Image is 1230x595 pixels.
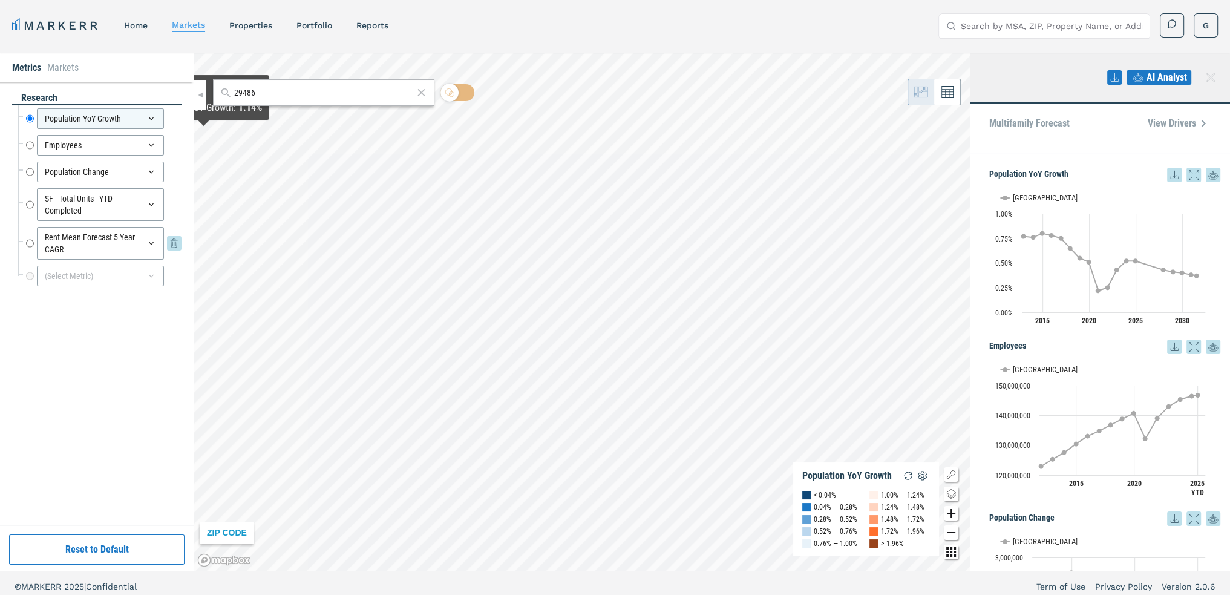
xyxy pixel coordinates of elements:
[1062,450,1067,455] path: Saturday, 14 Dec, 19:00, 127,587,137. USA.
[944,467,958,482] button: Show/Hide Legend Map Button
[1013,537,1078,546] text: [GEOGRAPHIC_DATA]
[1036,580,1085,593] a: Term of Use
[12,91,182,105] div: research
[197,553,250,567] a: Mapbox logo
[1001,193,1026,202] button: Show USA
[1147,70,1187,85] span: AI Analyst
[1096,288,1101,293] path: Monday, 14 Dec, 19:00, 0.22. USA.
[995,235,1013,243] text: 0.75%
[37,266,164,286] div: (Select Metric)
[1001,537,1026,546] button: Show USA
[1162,580,1215,593] a: Version 2.0.6
[802,470,892,482] div: Population YoY Growth
[1035,317,1050,325] text: 2015
[1175,317,1189,325] text: 2030
[944,506,958,521] button: Zoom in map button
[881,525,924,537] div: 1.72% — 1.96%
[1082,317,1096,325] text: 2020
[9,534,185,565] button: Reset to Default
[1203,19,1209,31] span: G
[944,487,958,501] button: Change style map button
[1074,442,1079,447] path: Sunday, 14 Dec, 19:00, 130,437,947. USA.
[1133,258,1138,263] path: Saturday, 14 Dec, 19:00, 0.52. USA.
[995,382,1030,390] text: 150,000,000
[1013,365,1078,374] text: [GEOGRAPHIC_DATA]
[1069,479,1084,488] text: 2015
[47,61,79,75] li: Markets
[1068,246,1073,251] path: Thursday, 14 Dec, 19:00, 0.65. USA.
[86,582,137,591] span: Confidential
[1001,365,1026,374] button: Show USA
[1097,429,1102,433] path: Wednesday, 14 Dec, 19:00, 134,803,239. USA.
[995,309,1013,317] text: 0.00%
[172,20,205,30] a: markets
[881,537,904,550] div: > 1.96%
[944,545,958,559] button: Other options map button
[995,210,1013,219] text: 1.00%
[1095,580,1152,593] a: Privacy Policy
[238,102,262,113] b: 1.14%
[989,119,1070,128] p: Multifamily Forecast
[1120,416,1125,421] path: Friday, 14 Dec, 19:00, 138,827,213. USA.
[881,489,924,501] div: 1.00% — 1.24%
[1155,416,1160,421] path: Tuesday, 14 Dec, 19:00, 139,033,577. USA.
[1013,193,1078,202] text: [GEOGRAPHIC_DATA]
[989,354,1211,505] svg: Interactive chart
[944,525,958,540] button: Zoom out map button
[1143,436,1148,441] path: Monday, 14 Dec, 19:00, 132,195,657. USA.
[12,61,41,75] li: Metrics
[1131,411,1136,416] path: Saturday, 14 Dec, 19:00, 140,715,581. USA.
[1178,397,1183,402] path: Thursday, 14 Dec, 19:00, 145,334,768. USA.
[995,554,1023,562] text: 3,000,000
[814,537,857,550] div: 0.76% — 1.00%
[814,525,857,537] div: 0.52% — 0.76%
[1049,233,1054,238] path: Monday, 14 Dec, 19:00, 0.78. USA.
[989,354,1220,505] div: Employees. Highcharts interactive chart.
[1078,255,1082,260] path: Friday, 14 Dec, 19:00, 0.55. USA.
[1171,269,1176,274] path: Thursday, 14 Dec, 19:00, 0.41. USA.
[995,472,1030,480] text: 120,000,000
[64,582,86,591] span: 2025 |
[296,21,332,30] a: Portfolio
[1114,268,1119,272] path: Wednesday, 14 Dec, 19:00, 0.43. USA.
[989,340,1220,354] h5: Employees
[12,17,100,34] a: MARKERR
[1166,404,1171,409] path: Wednesday, 14 Dec, 19:00, 143,001,034. USA.
[995,284,1013,292] text: 0.25%
[1108,422,1113,427] path: Thursday, 14 Dec, 19:00, 136,801,722. USA.
[37,188,164,221] div: SF - Total Units - YTD - Completed
[1194,274,1199,278] path: Monday, 14 Jul, 20:00, 0.37. USA.
[1189,272,1194,277] path: Saturday, 14 Dec, 19:00, 0.38. USA.
[995,441,1030,450] text: 130,000,000
[989,511,1220,526] h5: Population Change
[989,182,1220,334] div: Population YoY Growth. Highcharts interactive chart.
[989,168,1220,182] h5: Population YoY Growth
[229,21,272,30] a: properties
[1194,13,1218,38] button: G
[995,412,1030,420] text: 140,000,000
[1180,271,1185,275] path: Friday, 14 Dec, 19:00, 0.4. USA.
[200,522,254,544] div: ZIP CODE
[1128,317,1143,325] text: 2025
[1059,236,1064,241] path: Wednesday, 14 Dec, 19:00, 0.75. USA.
[1031,235,1036,240] path: Saturday, 14 Dec, 19:00, 0.76. USA.
[1040,231,1045,236] path: Sunday, 14 Dec, 19:00, 0.8. USA.
[1127,479,1142,488] text: 2020
[1161,268,1166,272] path: Tuesday, 14 Dec, 19:00, 0.43. USA.
[995,259,1013,268] text: 0.50%
[1189,394,1194,399] path: Saturday, 14 Dec, 19:00, 146,448,952. USA.
[124,21,148,30] a: home
[21,582,64,591] span: MARKERR
[356,21,388,30] a: reports
[1196,393,1200,398] path: Saturday, 14 Jun, 20:00, 146,785,760. USA.
[234,87,414,99] input: Search by MSA or ZIP Code
[15,582,21,591] span: ©
[37,135,164,156] div: Employees
[194,53,970,571] canvas: Map
[881,501,924,513] div: 1.24% — 1.48%
[1050,457,1055,462] path: Friday, 14 Dec, 19:00, 125,350,788. USA.
[814,501,857,513] div: 0.04% — 0.28%
[1087,260,1091,265] path: Saturday, 14 Dec, 19:00, 0.51. USA.
[1190,479,1205,497] text: 2025 YTD
[1127,70,1191,85] button: AI Analyst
